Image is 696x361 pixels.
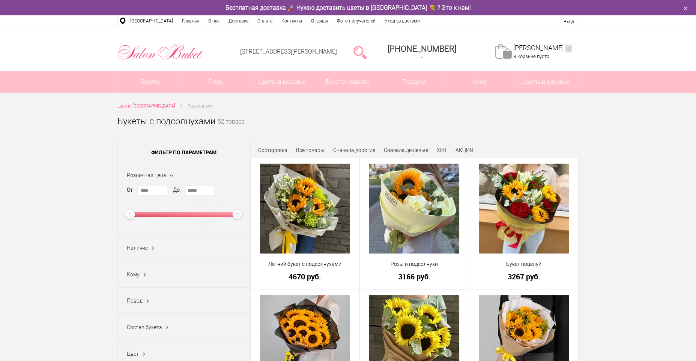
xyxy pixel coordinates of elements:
span: Сортировка [258,147,287,153]
a: АКЦИЯ [455,147,473,153]
a: 4670 руб. [256,273,355,280]
a: Сначала дорогие [333,147,375,153]
img: Цветы Нижний Новгород [117,42,203,62]
a: Подарки [381,71,447,93]
span: Наличие [127,245,148,251]
a: Букеты [118,71,183,93]
span: Розничная цена [127,172,166,178]
a: ХИТ [437,147,447,153]
a: [STREET_ADDRESS][PERSON_NAME] [240,48,337,55]
a: Розы и подсолнухи [365,260,464,268]
a: Букеты невесты [315,71,381,93]
label: От [127,186,133,194]
label: До [173,186,180,194]
a: 3267 руб. [474,273,574,280]
small: 52 товара [218,119,245,137]
a: Вход [564,19,574,24]
div: [PHONE_NUMBER] [388,44,456,54]
a: Розы [183,71,249,93]
a: Оплата [253,15,277,27]
a: [PHONE_NUMBER] [383,42,461,63]
span: Состав букета [127,324,162,330]
a: Сначала дешевые [384,147,428,153]
ins: 0 [565,45,572,52]
a: Цветы в коробке [513,71,579,93]
a: Летний букет с подсолнухами [256,260,355,268]
a: О нас [204,15,224,27]
img: Букет поцелуй [479,164,569,254]
a: Все товары [296,147,325,153]
span: Цветы [GEOGRAPHIC_DATA] [117,103,175,109]
a: Доставка [224,15,253,27]
a: Отзывы [307,15,332,27]
span: Повод [127,298,143,304]
span: Фильтр по параметрам [118,143,250,162]
a: Уход за цветами [380,15,424,27]
a: Цветы [GEOGRAPHIC_DATA] [117,102,175,110]
a: Букет поцелуй [474,260,574,268]
a: Цветы в корзине [250,71,315,93]
div: Бесплатная доставка 🚀 Нужно доставить цветы в [GEOGRAPHIC_DATA] 💐 ? Это к нам! [112,4,585,12]
span: Кому [447,71,513,93]
a: Главная [177,15,204,27]
span: Подсолнухи [187,103,213,109]
a: Фото получателей [332,15,380,27]
span: В корзине пусто [513,54,549,59]
img: Розы и подсолнухи [369,164,459,254]
img: Летний букет с подсолнухами [260,164,350,254]
h1: Букеты с подсолнухами [117,115,215,128]
span: Кому [127,271,140,277]
a: [GEOGRAPHIC_DATA] [126,15,177,27]
a: 3166 руб. [365,273,464,280]
span: Цвет [127,351,139,357]
a: [PERSON_NAME] [513,44,572,52]
a: Контакты [277,15,307,27]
